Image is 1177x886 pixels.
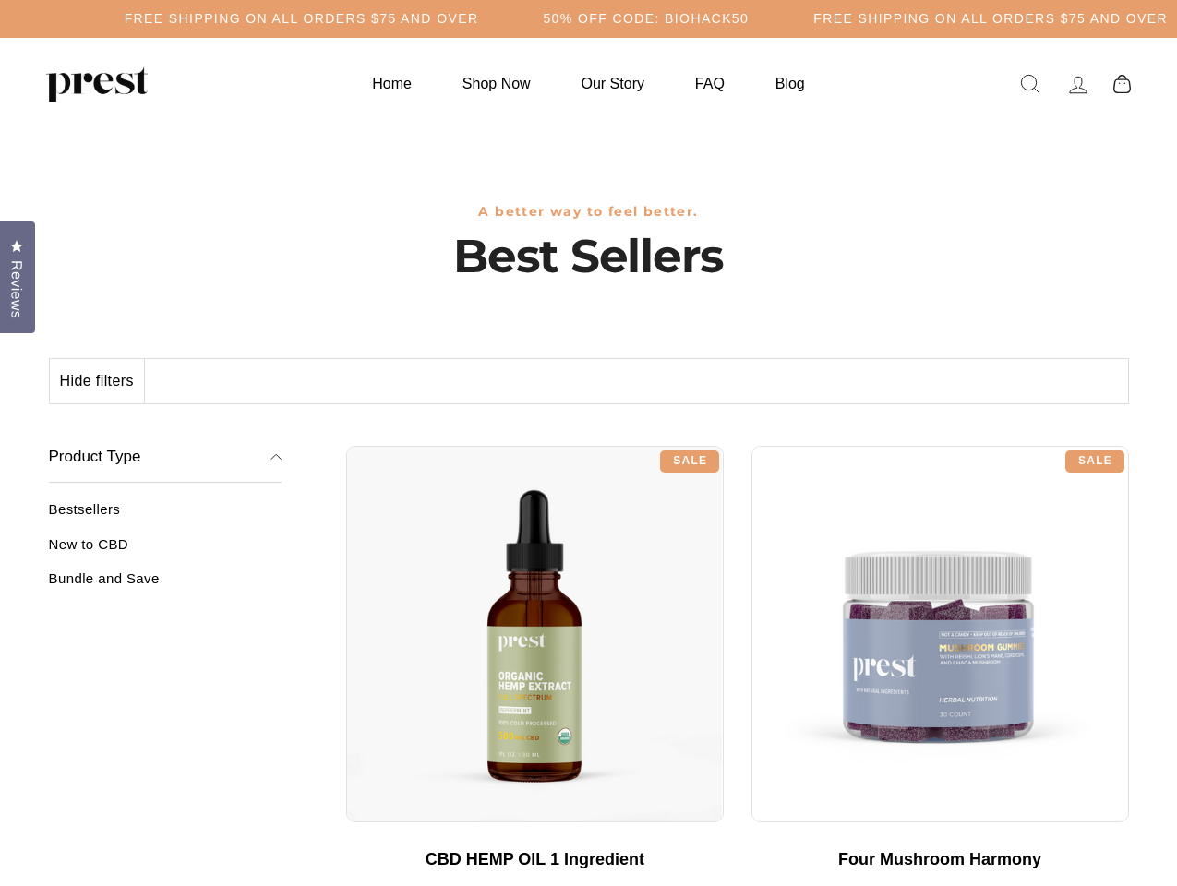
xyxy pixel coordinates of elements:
[49,536,282,567] a: New to CBD
[49,570,282,601] a: Bundle and Save
[49,432,282,484] button: Product Type
[49,229,1129,284] h1: Best Sellers
[752,66,828,102] a: Blog
[365,850,705,870] div: CBD HEMP OIL 1 Ingredient
[349,66,435,102] a: Home
[770,850,1111,870] div: Four Mushroom Harmony
[558,66,667,102] a: Our Story
[660,450,719,473] div: Sale
[46,66,148,102] img: PREST ORGANICS
[543,11,749,27] h5: 50% OFF CODE: BIOHACK50
[50,359,145,403] button: Hide filters
[1065,450,1124,473] div: Sale
[49,501,282,532] a: Bestsellers
[349,66,827,102] ul: Primary
[813,11,1168,27] h5: Free Shipping on all orders $75 and over
[49,204,1129,220] h3: A better way to feel better.
[5,260,29,318] span: Reviews
[439,66,554,102] a: Shop Now
[125,11,479,27] h5: Free Shipping on all orders $75 and over
[672,66,748,102] a: FAQ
